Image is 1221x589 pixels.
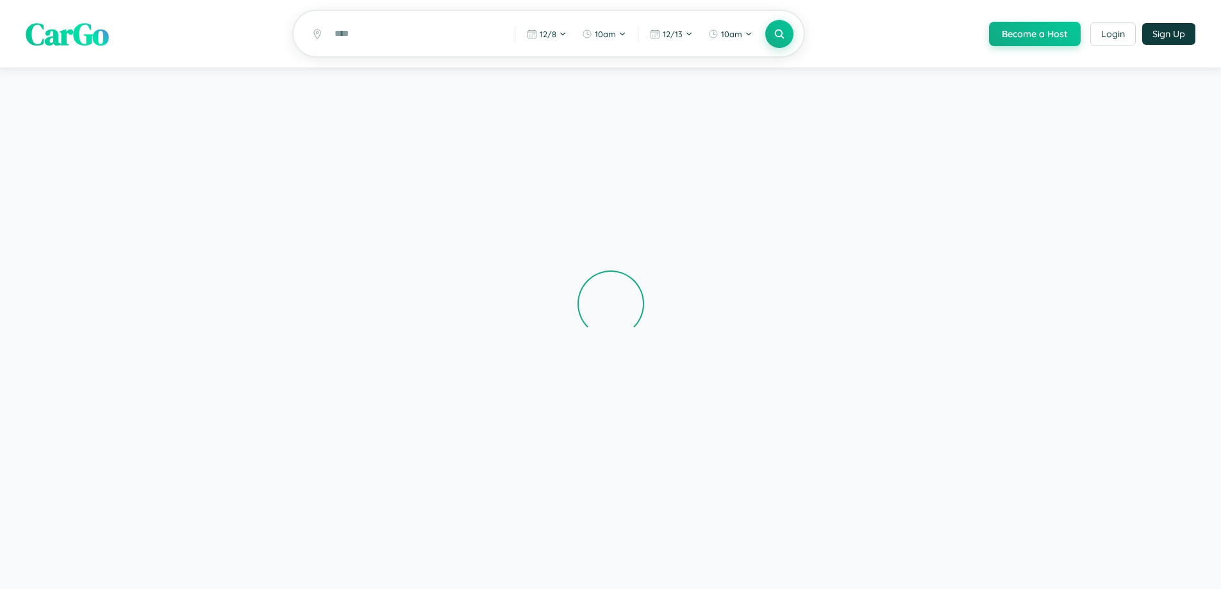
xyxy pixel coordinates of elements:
[576,24,633,44] button: 10am
[1142,23,1195,45] button: Sign Up
[702,24,759,44] button: 10am
[721,29,742,39] span: 10am
[1090,22,1136,46] button: Login
[520,24,573,44] button: 12/8
[989,22,1081,46] button: Become a Host
[26,13,109,55] span: CarGo
[644,24,699,44] button: 12/13
[663,29,683,39] span: 12 / 13
[540,29,556,39] span: 12 / 8
[595,29,616,39] span: 10am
